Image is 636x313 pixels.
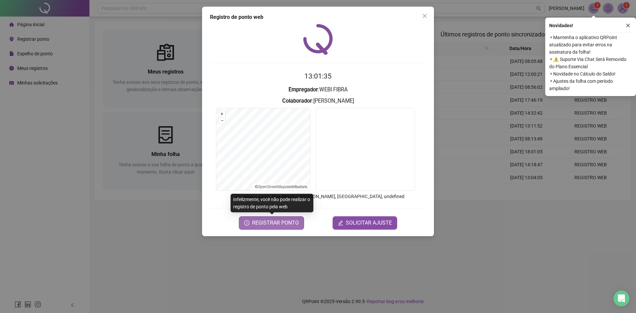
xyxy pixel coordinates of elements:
span: ⚬ ⚠️ Suporte Via Chat Será Removido do Plano Essencial [549,56,632,70]
div: Open Intercom Messenger [613,290,629,306]
button: Close [419,11,430,21]
img: QRPoint [303,24,333,55]
div: Registro de ponto web [210,13,426,21]
time: 13:01:35 [304,72,332,80]
a: OpenStreetMap [258,184,285,189]
strong: Empregador [289,86,318,93]
div: Infelizmente, você não pode realizar o registro de ponto pela web [231,194,313,212]
h3: : [PERSON_NAME] [210,97,426,105]
button: + [219,111,225,117]
li: © contributors. [255,184,308,189]
h3: : WEBI FIBRA [210,85,426,94]
button: editSOLICITAR AJUSTE [333,216,397,230]
span: SOLICITAR AJUSTE [346,219,392,227]
strong: Colaborador [282,98,312,104]
span: ⚬ Ajustes da folha com período ampliado! [549,78,632,92]
span: info-circle [232,193,238,199]
button: – [219,118,225,124]
span: edit [338,220,343,226]
button: REGISTRAR PONTO [239,216,304,230]
span: ⚬ Mantenha o aplicativo QRPoint atualizado para evitar erros na assinatura da folha! [549,34,632,56]
span: REGISTRAR PONTO [252,219,299,227]
span: Novidades ! [549,22,573,29]
span: clock-circle [244,220,249,226]
p: Endereço aprox. : Rua Maestro [PERSON_NAME], [GEOGRAPHIC_DATA], undefined [210,193,426,200]
span: ⚬ Novidade no Cálculo do Saldo! [549,70,632,78]
span: close [422,13,427,19]
span: close [626,23,630,28]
